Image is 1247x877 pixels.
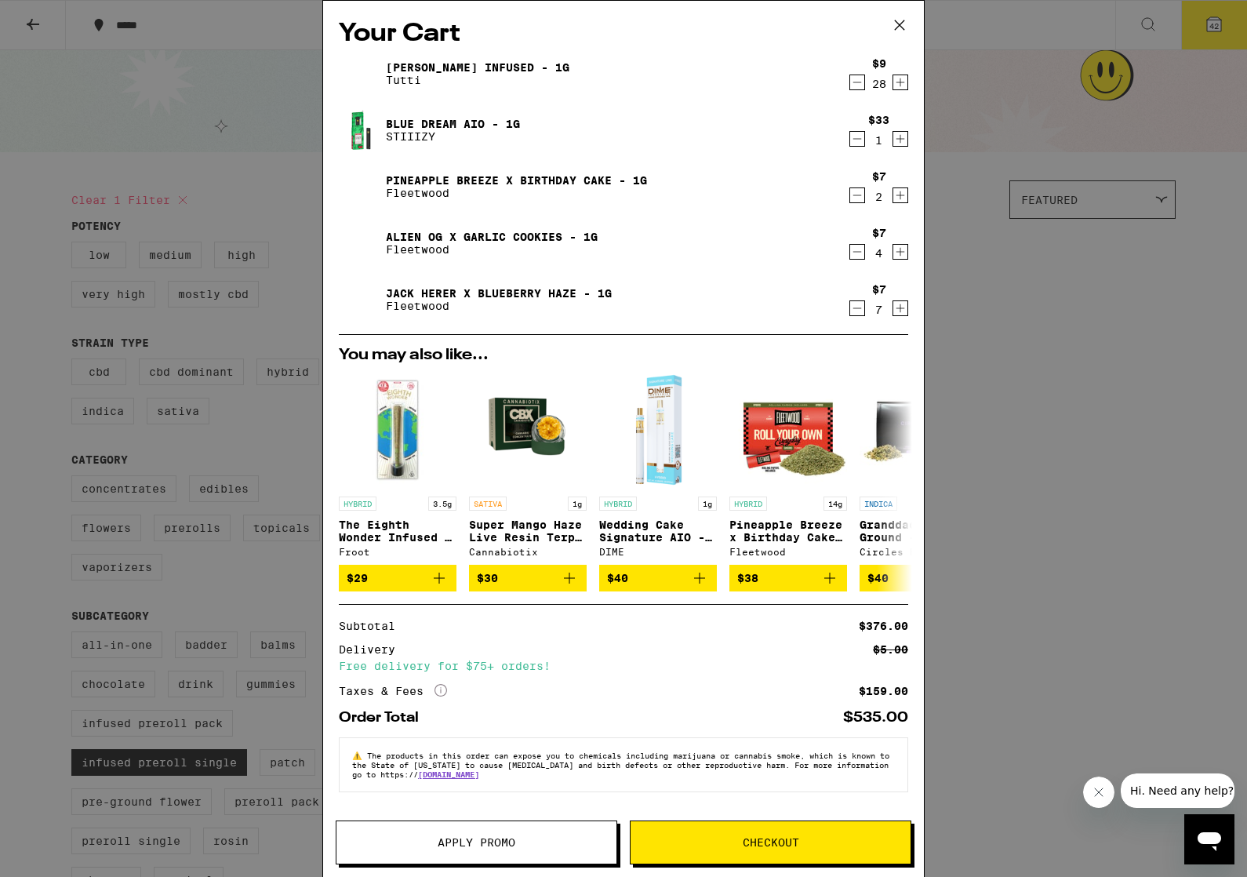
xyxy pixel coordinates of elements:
p: 3.5g [428,497,456,511]
h2: Your Cart [339,16,908,52]
img: Jack Herer x Blueberry Haze - 1g [339,278,383,322]
div: DIME [599,547,717,557]
a: Open page for Super Mango Haze Live Resin Terp Sugar - 1g from Cannabiotix [469,371,587,565]
p: 1g [698,497,717,511]
img: DIME - Wedding Cake Signature AIO - 1g [599,371,717,489]
span: $38 [737,572,758,584]
span: Checkout [743,837,799,848]
span: $40 [867,572,889,584]
div: Delivery [339,644,406,655]
span: Apply Promo [438,837,515,848]
span: $29 [347,572,368,584]
a: [PERSON_NAME] Infused - 1g [386,61,569,74]
button: Increment [893,131,908,147]
button: Increment [893,244,908,260]
button: Apply Promo [336,821,617,864]
button: Decrement [849,131,865,147]
h2: You may also like... [339,348,908,363]
img: Circles Base Camp - Granddaddy Pre-Ground - 14g [860,371,977,489]
p: Fleetwood [386,243,598,256]
button: Increment [893,300,908,316]
div: Taxes & Fees [339,684,447,698]
a: Alien OG x Garlic Cookies - 1g [386,231,598,243]
span: The products in this order can expose you to chemicals including marijuana or cannabis smoke, whi... [352,751,889,779]
div: 1 [868,134,889,147]
p: Granddaddy Pre-Ground - 14g [860,519,977,544]
div: 7 [872,304,886,316]
p: 14g [823,497,847,511]
div: $376.00 [859,620,908,631]
button: Increment [893,187,908,203]
div: Circles Base Camp [860,547,977,557]
a: Jack Herer x Blueberry Haze - 1g [386,287,612,300]
a: Open page for The Eighth Wonder Infused - 3.5g from Froot [339,371,456,565]
div: Fleetwood [729,547,847,557]
div: $33 [868,114,889,126]
button: Add to bag [729,565,847,591]
p: Wedding Cake Signature AIO - 1g [599,519,717,544]
p: Fleetwood [386,300,612,312]
img: Froot - The Eighth Wonder Infused - 3.5g [339,371,456,489]
div: $535.00 [843,711,908,725]
span: ⚠️ [352,751,367,760]
div: Cannabiotix [469,547,587,557]
div: Froot [339,547,456,557]
button: Decrement [849,187,865,203]
img: Blue Dream AIO - 1g [339,108,383,152]
button: Add to bag [339,565,456,591]
a: Blue Dream AIO - 1g [386,118,520,130]
img: Cali Haze Infused - 1g [339,52,383,96]
iframe: Close message [1083,777,1114,808]
a: Open page for Pineapple Breeze x Birthday Cake Pre-Ground - 14g from Fleetwood [729,371,847,565]
p: HYBRID [599,497,637,511]
span: $30 [477,572,498,584]
div: $7 [872,170,886,183]
p: STIIIZY [386,130,520,143]
a: Open page for Wedding Cake Signature AIO - 1g from DIME [599,371,717,565]
iframe: Button to launch messaging window [1184,814,1234,864]
img: Fleetwood - Pineapple Breeze x Birthday Cake Pre-Ground - 14g [729,371,847,489]
button: Decrement [849,300,865,316]
button: Increment [893,75,908,90]
div: $7 [872,283,886,296]
div: $159.00 [859,686,908,697]
div: Order Total [339,711,430,725]
p: Tutti [386,74,569,86]
a: [DOMAIN_NAME] [418,770,479,779]
iframe: Message from company [1121,773,1234,808]
p: Super Mango Haze Live Resin Terp Sugar - 1g [469,519,587,544]
div: Free delivery for $75+ orders! [339,660,908,671]
img: Cannabiotix - Super Mango Haze Live Resin Terp Sugar - 1g [469,371,587,489]
img: Alien OG x Garlic Cookies - 1g [339,221,383,265]
span: $40 [607,572,628,584]
div: Subtotal [339,620,406,631]
p: The Eighth Wonder Infused - 3.5g [339,519,456,544]
p: Pineapple Breeze x Birthday Cake Pre-Ground - 14g [729,519,847,544]
p: INDICA [860,497,897,511]
div: $7 [872,227,886,239]
p: Fleetwood [386,187,647,199]
button: Checkout [630,821,911,864]
div: 2 [872,191,886,203]
div: 4 [872,247,886,260]
div: $9 [872,57,886,70]
a: Pineapple Breeze x Birthday Cake - 1g [386,174,647,187]
p: SATIVA [469,497,507,511]
p: HYBRID [339,497,376,511]
div: 28 [872,78,886,90]
img: Pineapple Breeze x Birthday Cake - 1g [339,165,383,209]
button: Add to bag [599,565,717,591]
p: HYBRID [729,497,767,511]
div: $5.00 [873,644,908,655]
button: Decrement [849,75,865,90]
button: Add to bag [860,565,977,591]
a: Open page for Granddaddy Pre-Ground - 14g from Circles Base Camp [860,371,977,565]
button: Decrement [849,244,865,260]
p: 1g [568,497,587,511]
button: Add to bag [469,565,587,591]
